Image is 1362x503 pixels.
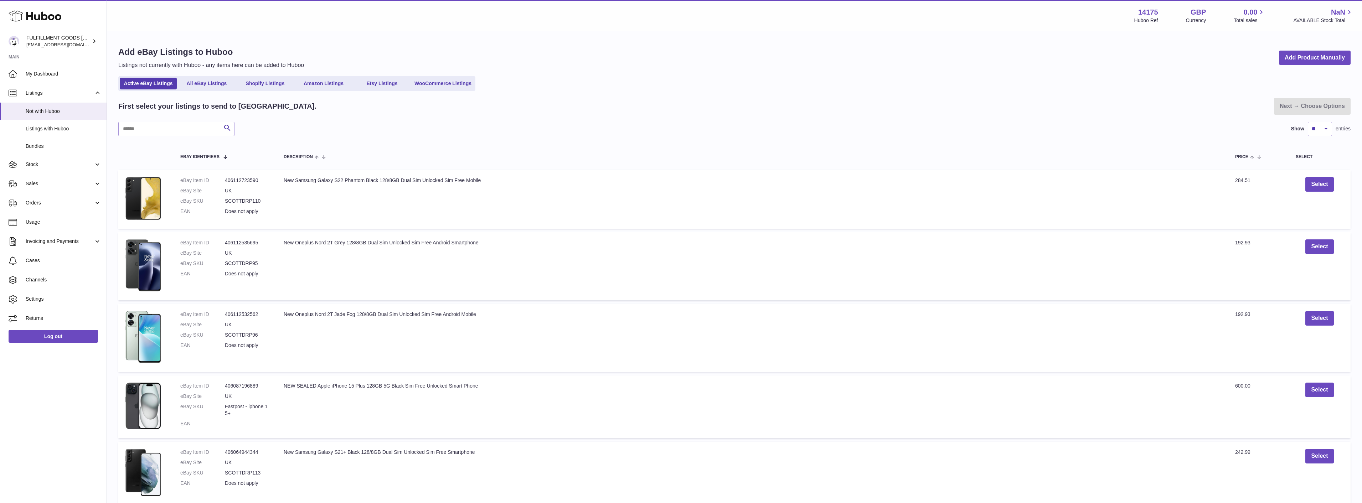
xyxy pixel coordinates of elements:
dd: UK [225,459,269,466]
img: $_57.JPG [125,311,161,363]
dt: EAN [180,480,225,487]
span: 192.93 [1235,311,1250,317]
span: Total sales [1234,17,1265,24]
span: Sales [26,180,94,187]
div: Currency [1186,17,1206,24]
dd: SCOTTDRP113 [225,470,269,476]
dd: SCOTTDRP110 [225,198,269,204]
span: Not with Huboo [26,108,101,115]
span: Cases [26,257,101,264]
dd: UK [225,250,269,256]
dt: EAN [180,270,225,277]
div: Select [1296,155,1343,159]
a: Amazon Listings [295,78,352,89]
strong: GBP [1191,7,1206,17]
button: Select [1305,177,1333,192]
dt: eBay SKU [180,403,225,417]
dt: eBay Site [180,459,225,466]
img: $_57.JPG [125,449,161,496]
dt: eBay Site [180,393,225,400]
img: sales@fulfillmentgoodsuk.com [9,36,19,47]
span: 284.51 [1235,177,1250,183]
dt: eBay Item ID [180,177,225,184]
a: Active eBay Listings [120,78,177,89]
div: New Oneplus Nord 2T Jade Fog 128/8GB Dual Sim Unlocked Sim Free Android Mobile [284,311,1221,318]
span: Bundles [26,143,101,150]
dd: 406112723590 [225,177,269,184]
dd: Does not apply [225,208,269,215]
span: Invoicing and Payments [26,238,94,245]
img: $_57.JPG [125,239,161,291]
h1: Add eBay Listings to Huboo [118,46,304,58]
span: Returns [26,315,101,322]
span: AVAILABLE Stock Total [1293,17,1353,24]
strong: 14175 [1138,7,1158,17]
a: Shopify Listings [237,78,294,89]
a: Etsy Listings [354,78,411,89]
span: eBay Identifiers [180,155,220,159]
dt: eBay Item ID [180,239,225,246]
dt: eBay SKU [180,260,225,267]
img: $_57.JPG [125,383,161,429]
button: Select [1305,311,1333,326]
label: Show [1291,125,1304,132]
dt: eBay Site [180,321,225,328]
dt: EAN [180,208,225,215]
span: 242.99 [1235,449,1250,455]
dt: eBay SKU [180,198,225,204]
dt: eBay SKU [180,470,225,476]
span: [EMAIL_ADDRESS][DOMAIN_NAME] [26,42,105,47]
button: Select [1305,383,1333,397]
div: FULFILLMENT GOODS [GEOGRAPHIC_DATA] [26,35,91,48]
button: Select [1305,239,1333,254]
dt: eBay Site [180,187,225,194]
span: 0.00 [1244,7,1258,17]
dt: eBay SKU [180,332,225,338]
a: All eBay Listings [178,78,235,89]
dt: eBay Item ID [180,383,225,389]
dd: 406112532562 [225,311,269,318]
dd: Fastpost - iphone 15+ [225,403,269,417]
dd: UK [225,187,269,194]
span: Price [1235,155,1248,159]
dd: Does not apply [225,342,269,349]
span: Usage [26,219,101,225]
a: 0.00 Total sales [1234,7,1265,24]
dd: SCOTTDRP96 [225,332,269,338]
dd: 406087196889 [225,383,269,389]
img: $_57.JPG [125,177,161,220]
span: entries [1336,125,1351,132]
span: NaN [1331,7,1345,17]
p: Listings not currently with Huboo - any items here can be added to Huboo [118,61,304,69]
span: Settings [26,296,101,302]
dd: 406112535695 [225,239,269,246]
span: 192.93 [1235,240,1250,245]
div: Huboo Ref [1134,17,1158,24]
span: 600.00 [1235,383,1250,389]
a: Add Product Manually [1279,51,1351,65]
div: New Samsung Galaxy S21+ Black 128/8GB Dual Sim Unlocked Sim Free Smartphone [284,449,1221,456]
a: WooCommerce Listings [412,78,474,89]
a: NaN AVAILABLE Stock Total [1293,7,1353,24]
span: Listings with Huboo [26,125,101,132]
div: NEW SEALED Apple iPhone 15 Plus 128GB 5G Black Sim Free Unlocked Smart Phone [284,383,1221,389]
span: Description [284,155,313,159]
a: Log out [9,330,98,343]
div: New Oneplus Nord 2T Grey 128/8GB Dual Sim Unlocked Sim Free Android Smartphone [284,239,1221,246]
button: Select [1305,449,1333,463]
span: Stock [26,161,94,168]
dt: eBay Item ID [180,311,225,318]
dt: EAN [180,342,225,349]
dt: eBay Site [180,250,225,256]
dd: UK [225,393,269,400]
div: New Samsung Galaxy S22 Phantom Black 128/8GB Dual Sim Unlocked Sim Free Mobile [284,177,1221,184]
span: My Dashboard [26,71,101,77]
h2: First select your listings to send to [GEOGRAPHIC_DATA]. [118,102,316,111]
span: Orders [26,199,94,206]
dd: UK [225,321,269,328]
dt: eBay Item ID [180,449,225,456]
dt: EAN [180,420,225,427]
dd: Does not apply [225,480,269,487]
span: Channels [26,276,101,283]
dd: SCOTTDRP95 [225,260,269,267]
